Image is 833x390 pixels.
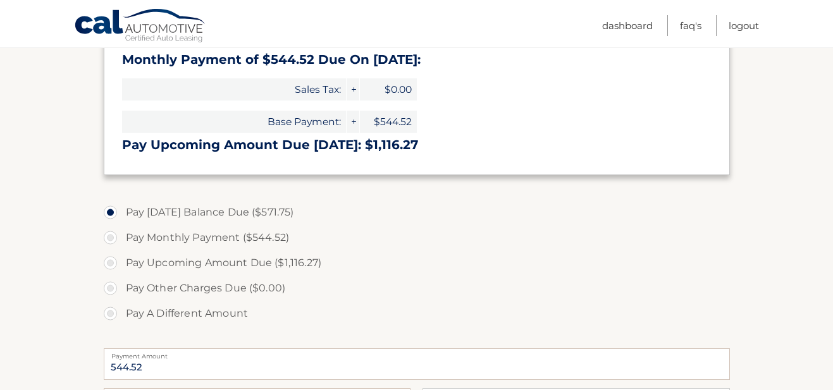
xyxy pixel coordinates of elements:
[347,111,359,133] span: +
[104,348,730,358] label: Payment Amount
[104,348,730,380] input: Payment Amount
[104,200,730,225] label: Pay [DATE] Balance Due ($571.75)
[122,52,712,68] h3: Monthly Payment of $544.52 Due On [DATE]:
[104,276,730,301] label: Pay Other Charges Due ($0.00)
[122,137,712,153] h3: Pay Upcoming Amount Due [DATE]: $1,116.27
[360,78,417,101] span: $0.00
[122,78,346,101] span: Sales Tax:
[104,225,730,250] label: Pay Monthly Payment ($544.52)
[74,8,207,45] a: Cal Automotive
[602,15,653,36] a: Dashboard
[104,301,730,326] label: Pay A Different Amount
[122,111,346,133] span: Base Payment:
[347,78,359,101] span: +
[680,15,701,36] a: FAQ's
[360,111,417,133] span: $544.52
[729,15,759,36] a: Logout
[104,250,730,276] label: Pay Upcoming Amount Due ($1,116.27)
